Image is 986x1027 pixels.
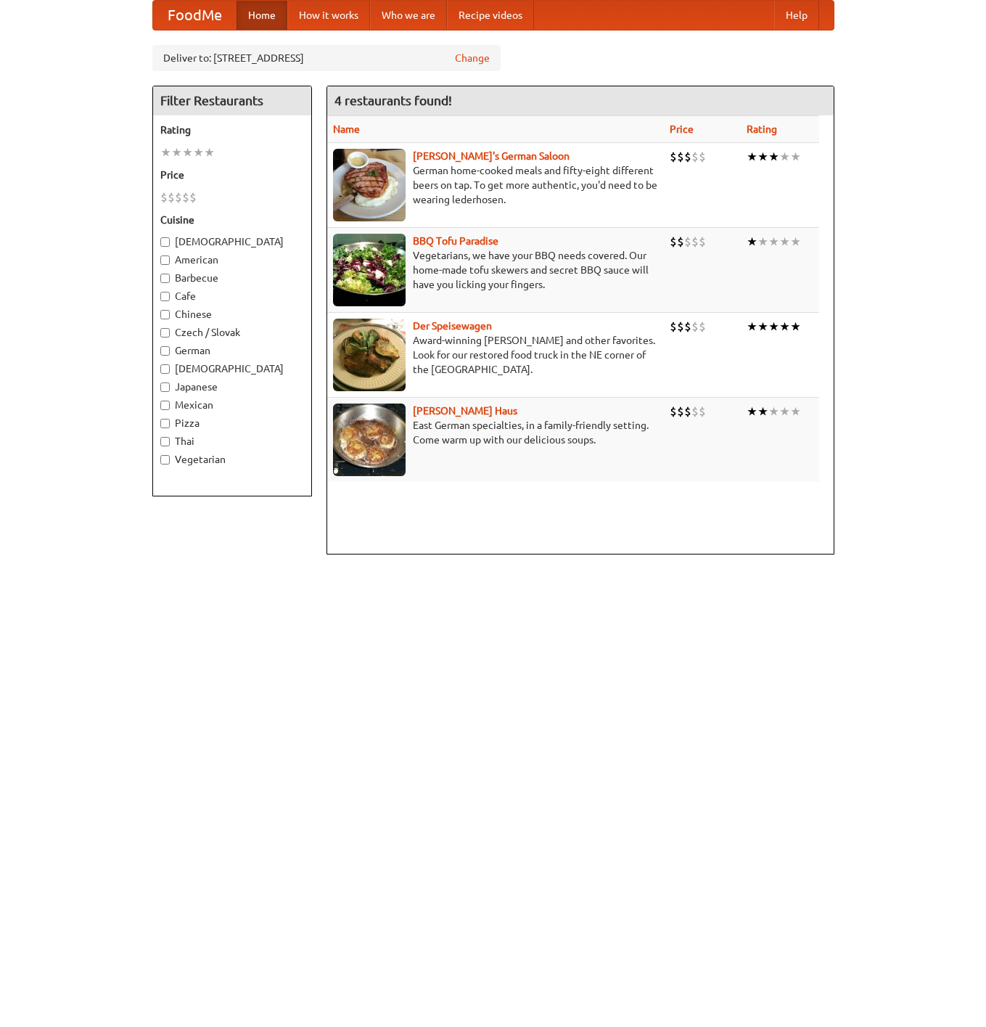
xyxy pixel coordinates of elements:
[160,437,170,446] input: Thai
[455,51,490,65] a: Change
[182,189,189,205] li: $
[153,86,311,115] h4: Filter Restaurants
[677,149,684,165] li: $
[790,319,801,335] li: ★
[193,144,204,160] li: ★
[160,292,170,301] input: Cafe
[333,248,658,292] p: Vegetarians, we have your BBQ needs covered. Our home-made tofu skewers and secret BBQ sauce will...
[160,382,170,392] input: Japanese
[160,434,304,449] label: Thai
[413,235,498,247] a: BBQ Tofu Paradise
[160,361,304,376] label: [DEMOGRAPHIC_DATA]
[160,419,170,428] input: Pizza
[677,234,684,250] li: $
[684,234,691,250] li: $
[677,404,684,420] li: $
[333,149,406,221] img: esthers.jpg
[699,234,706,250] li: $
[160,380,304,394] label: Japanese
[160,123,304,137] h5: Rating
[747,234,757,250] li: ★
[757,319,768,335] li: ★
[160,168,304,182] h5: Price
[334,94,452,107] ng-pluralize: 4 restaurants found!
[413,150,570,162] a: [PERSON_NAME]'s German Saloon
[160,144,171,160] li: ★
[160,343,304,358] label: German
[774,1,819,30] a: Help
[768,234,779,250] li: ★
[160,328,170,337] input: Czech / Slovak
[160,307,304,322] label: Chinese
[684,404,691,420] li: $
[670,149,677,165] li: $
[160,310,170,319] input: Chinese
[779,404,790,420] li: ★
[333,163,658,207] p: German home-cooked meals and fifty-eight different beers on tap. To get more authentic, you'd nee...
[768,149,779,165] li: ★
[160,189,168,205] li: $
[160,213,304,227] h5: Cuisine
[790,404,801,420] li: ★
[779,234,790,250] li: ★
[768,404,779,420] li: ★
[790,149,801,165] li: ★
[790,234,801,250] li: ★
[160,401,170,410] input: Mexican
[333,333,658,377] p: Award-winning [PERSON_NAME] and other favorites. Look for our restored food truck in the NE corne...
[684,319,691,335] li: $
[333,404,406,476] img: kohlhaus.jpg
[160,274,170,283] input: Barbecue
[152,45,501,71] div: Deliver to: [STREET_ADDRESS]
[160,289,304,303] label: Cafe
[153,1,237,30] a: FoodMe
[699,319,706,335] li: $
[160,234,304,249] label: [DEMOGRAPHIC_DATA]
[768,319,779,335] li: ★
[160,346,170,356] input: German
[413,405,517,417] a: [PERSON_NAME] Haus
[684,149,691,165] li: $
[333,319,406,391] img: speisewagen.jpg
[189,189,197,205] li: $
[413,320,492,332] a: Der Speisewagen
[160,398,304,412] label: Mexican
[168,189,175,205] li: $
[670,234,677,250] li: $
[175,189,182,205] li: $
[691,319,699,335] li: $
[747,404,757,420] li: ★
[333,418,658,447] p: East German specialties, in a family-friendly setting. Come warm up with our delicious soups.
[160,364,170,374] input: [DEMOGRAPHIC_DATA]
[160,253,304,267] label: American
[237,1,287,30] a: Home
[333,123,360,135] a: Name
[779,149,790,165] li: ★
[670,319,677,335] li: $
[677,319,684,335] li: $
[670,123,694,135] a: Price
[757,404,768,420] li: ★
[670,404,677,420] li: $
[333,234,406,306] img: tofuparadise.jpg
[757,234,768,250] li: ★
[171,144,182,160] li: ★
[160,452,304,467] label: Vegetarian
[691,404,699,420] li: $
[747,319,757,335] li: ★
[160,455,170,465] input: Vegetarian
[160,255,170,265] input: American
[691,234,699,250] li: $
[160,325,304,340] label: Czech / Slovak
[160,271,304,285] label: Barbecue
[757,149,768,165] li: ★
[287,1,370,30] a: How it works
[699,149,706,165] li: $
[160,237,170,247] input: [DEMOGRAPHIC_DATA]
[699,404,706,420] li: $
[747,123,777,135] a: Rating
